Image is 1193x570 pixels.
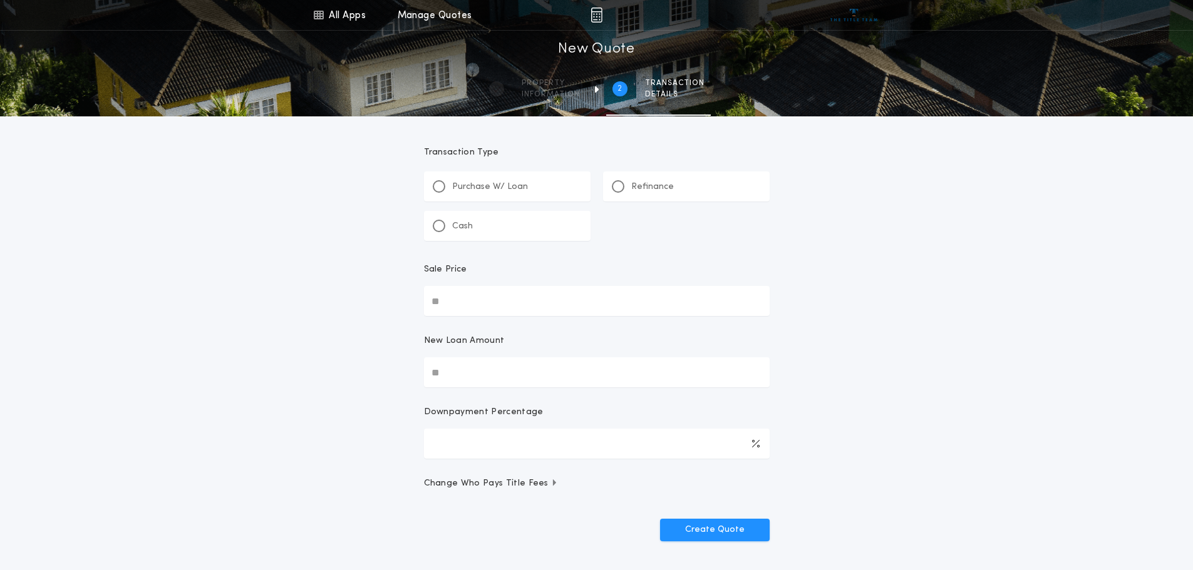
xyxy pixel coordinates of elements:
[452,181,528,193] p: Purchase W/ Loan
[631,181,674,193] p: Refinance
[424,263,467,276] p: Sale Price
[424,335,505,347] p: New Loan Amount
[617,84,622,94] h2: 2
[424,477,559,490] span: Change Who Pays Title Fees
[522,78,580,88] span: Property
[645,78,705,88] span: Transaction
[424,146,770,159] p: Transaction Type
[424,429,770,459] input: Downpayment Percentage
[558,39,634,59] h1: New Quote
[452,220,473,233] p: Cash
[424,477,770,490] button: Change Who Pays Title Fees
[830,9,877,21] img: vs-icon
[522,89,580,99] span: information
[591,8,602,23] img: img
[424,357,770,387] input: New Loan Amount
[645,89,705,99] span: details
[660,519,770,541] button: Create Quote
[424,406,544,419] p: Downpayment Percentage
[424,286,770,316] input: Sale Price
